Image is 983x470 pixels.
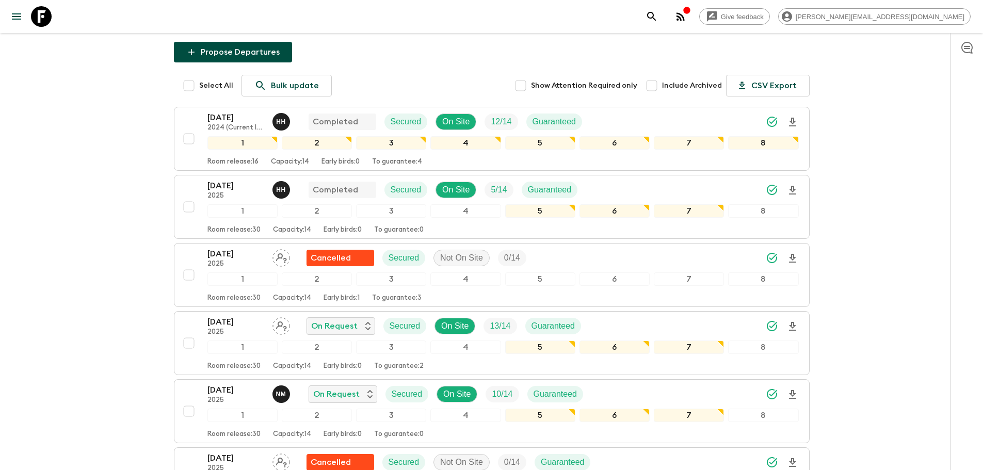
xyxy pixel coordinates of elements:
p: Capacity: 14 [273,430,311,439]
svg: Download Onboarding [786,320,799,333]
div: 4 [430,136,501,150]
div: 2 [282,204,352,218]
div: On Site [437,386,477,402]
div: Trip Fill [485,114,518,130]
p: 2025 [207,192,264,200]
p: On Site [442,184,470,196]
p: [DATE] [207,316,264,328]
div: Secured [384,182,428,198]
div: Secured [385,386,429,402]
p: Guaranteed [528,184,572,196]
div: 1 [207,409,278,422]
button: [DATE]2025Assign pack leaderOn RequestSecuredOn SiteTrip FillGuaranteed12345678Room release:30Cap... [174,311,810,375]
span: Select All [199,80,233,91]
div: Secured [383,318,427,334]
div: Trip Fill [498,250,526,266]
button: [DATE]2024 (Current Itinerary)Hicham HadidaCompletedSecuredOn SiteTrip FillGuaranteed12345678Room... [174,107,810,171]
span: Nabil Merri [272,388,292,397]
p: 12 / 14 [491,116,511,128]
button: search adventures [641,6,662,27]
div: 8 [728,204,798,218]
div: 4 [430,409,501,422]
div: 6 [579,341,650,354]
p: Capacity: 14 [271,158,309,166]
div: 5 [505,341,575,354]
p: [DATE] [207,111,264,124]
div: 5 [505,204,575,218]
div: On Site [436,114,476,130]
span: Give feedback [715,13,769,21]
div: Trip Fill [486,386,519,402]
p: Early birds: 1 [324,294,360,302]
svg: Synced Successfully [766,320,778,332]
span: Include Archived [662,80,722,91]
div: 1 [207,341,278,354]
div: Secured [384,114,428,130]
div: 6 [579,272,650,286]
p: Early birds: 0 [321,158,360,166]
p: 0 / 14 [504,456,520,468]
div: 8 [728,409,798,422]
div: 2 [282,409,352,422]
p: Early birds: 0 [324,362,362,370]
div: 7 [654,409,724,422]
p: Cancelled [311,252,351,264]
div: 7 [654,341,724,354]
svg: Download Onboarding [786,388,799,401]
p: Guaranteed [534,388,577,400]
p: Room release: 16 [207,158,259,166]
div: 6 [579,409,650,422]
div: 4 [430,204,501,218]
div: 3 [356,204,426,218]
p: 5 / 14 [491,184,507,196]
div: 3 [356,136,426,150]
button: [DATE]2025Assign pack leaderFlash Pack cancellationSecuredNot On SiteTrip Fill12345678Room releas... [174,243,810,307]
svg: Download Onboarding [786,116,799,128]
p: Early birds: 0 [324,430,362,439]
svg: Synced Successfully [766,252,778,264]
div: On Site [434,318,475,334]
p: To guarantee: 0 [374,226,424,234]
p: On Site [441,320,469,332]
p: On Request [311,320,358,332]
p: Secured [389,252,420,264]
div: 2 [282,136,352,150]
div: 5 [505,272,575,286]
p: 13 / 14 [490,320,510,332]
div: 4 [430,341,501,354]
div: 3 [356,272,426,286]
p: Completed [313,184,358,196]
div: 7 [654,272,724,286]
p: Guaranteed [531,320,575,332]
p: [DATE] [207,180,264,192]
button: menu [6,6,27,27]
p: [DATE] [207,248,264,260]
p: Room release: 30 [207,362,261,370]
div: Secured [382,250,426,266]
span: Assign pack leader [272,457,290,465]
div: 5 [505,136,575,150]
div: 5 [505,409,575,422]
a: Give feedback [699,8,770,25]
p: Secured [391,184,422,196]
svg: Synced Successfully [766,116,778,128]
p: N M [276,390,286,398]
p: On Site [442,116,470,128]
svg: Synced Successfully [766,184,778,196]
div: 8 [728,272,798,286]
p: 2025 [207,396,264,404]
p: Capacity: 14 [273,362,311,370]
p: Secured [389,456,420,468]
p: To guarantee: 2 [374,362,424,370]
p: Bulk update [271,79,319,92]
p: Secured [391,116,422,128]
div: 1 [207,272,278,286]
div: 7 [654,204,724,218]
p: Guaranteed [541,456,585,468]
p: Capacity: 14 [273,226,311,234]
button: [DATE]2025Hicham HadidaCompletedSecuredOn SiteTrip FillGuaranteed12345678Room release:30Capacity:... [174,175,810,239]
a: Bulk update [241,75,332,96]
span: Hicham Hadida [272,184,292,192]
p: Not On Site [440,456,483,468]
p: To guarantee: 4 [372,158,422,166]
